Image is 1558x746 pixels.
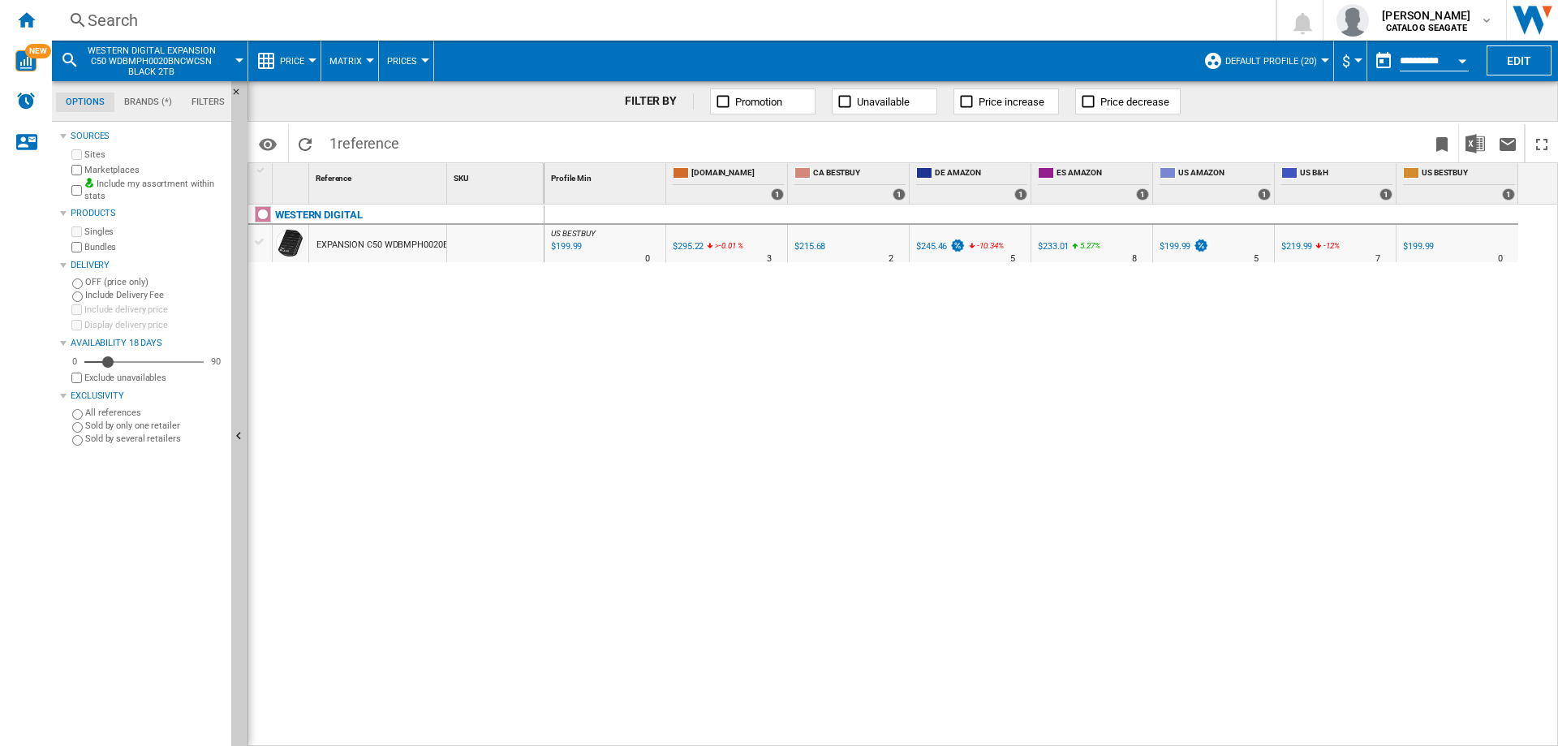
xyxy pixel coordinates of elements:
[71,304,82,315] input: Include delivery price
[1465,134,1485,153] img: excel-24x24.png
[1422,167,1515,181] span: US BESTBUY
[1157,239,1209,255] div: $199.99
[275,205,363,225] div: Click to filter on that brand
[832,88,937,114] button: Unavailable
[551,174,592,183] span: Profile Min
[71,390,225,403] div: Exclusivity
[338,135,399,152] span: reference
[551,229,596,238] span: US BESTBUY
[1322,239,1332,258] i: %
[85,433,225,445] label: Sold by several retailers
[916,241,947,252] div: $245.46
[84,164,225,176] label: Marketplaces
[84,372,225,384] label: Exclude unavailables
[68,356,81,368] div: 0
[1225,56,1317,67] span: Default profile (20)
[312,163,446,188] div: Sort None
[794,241,825,252] div: $215.68
[1491,124,1524,162] button: Send this report by email
[256,41,312,81] div: Price
[312,163,446,188] div: Reference Sort None
[1403,241,1434,252] div: $199.99
[85,276,225,288] label: OFF (price only)
[84,178,94,188] img: mysite-bg-18x18.png
[1193,239,1209,252] img: promotionV3.png
[86,41,233,81] button: WESTERN DIGITAL EXPANSION C50 WDBMPH0020BNCWCSN BLACK 2TB
[84,241,225,253] label: Bundles
[857,96,910,108] span: Unavailable
[71,207,225,220] div: Products
[289,124,321,162] button: Reload
[669,163,787,204] div: [DOMAIN_NAME] 1 offers sold by AMAZON.CO.UK
[276,163,308,188] div: Sort None
[387,56,417,67] span: Prices
[72,278,83,289] input: OFF (price only)
[1342,41,1358,81] button: $
[182,93,235,112] md-tab-item: Filters
[889,251,893,267] div: Delivery Time : 2 days
[1375,251,1380,267] div: Delivery Time : 7 days
[1448,44,1477,73] button: Open calendar
[1342,53,1350,70] span: $
[1010,251,1015,267] div: Delivery Time : 5 days
[85,420,225,432] label: Sold by only one retailer
[1075,88,1181,114] button: Price decrease
[316,174,351,183] span: Reference
[450,163,544,188] div: Sort None
[1178,167,1271,181] span: US AMAZON
[953,88,1059,114] button: Price increase
[316,226,534,264] div: EXPANSION C50 WDBMPH0020BNCWCSN BLACK 2TB
[914,239,966,255] div: $245.46
[15,50,37,71] img: wise-card.svg
[1336,4,1369,37] img: profile.jpg
[977,241,997,250] span: -10.34
[710,88,816,114] button: Promotion
[1038,241,1069,252] div: $233.01
[71,259,225,272] div: Delivery
[114,93,182,112] md-tab-item: Brands (*)
[1300,167,1392,181] span: US B&H
[691,167,784,181] span: [DOMAIN_NAME]
[673,241,704,252] div: $295.22
[1057,167,1149,181] span: ES AMAZON
[1254,251,1259,267] div: Delivery Time : 5 days
[84,319,225,331] label: Display delivery price
[1156,163,1274,204] div: US AMAZON 1 offers sold by US AMAZON
[975,239,985,258] i: %
[84,354,204,370] md-slider: Availability
[84,178,225,203] label: Include my assortment within stats
[72,409,83,420] input: All references
[71,337,225,350] div: Availability 18 Days
[71,373,82,383] input: Display delivery price
[771,188,784,201] div: 1 offers sold by AMAZON.CO.UK
[1100,96,1169,108] span: Price decrease
[1386,23,1467,33] b: CATALOG SEAGATE
[1279,239,1312,255] div: $219.99
[979,96,1044,108] span: Price increase
[1160,241,1190,252] div: $199.99
[321,124,407,158] span: 1
[1334,41,1367,81] md-menu: Currency
[71,130,225,143] div: Sources
[1459,124,1491,162] button: Download in Excel
[280,56,304,67] span: Price
[1323,241,1334,250] span: -12
[1014,188,1027,201] div: 1 offers sold by DE AMAZON
[71,226,82,237] input: Singles
[715,241,735,250] span: >-0.01
[1281,241,1312,252] div: $219.99
[1487,45,1552,75] button: Edit
[280,41,312,81] button: Price
[231,81,251,110] button: Hide
[329,56,362,67] span: Matrix
[329,41,370,81] div: Matrix
[792,239,825,255] div: $215.68
[84,149,225,161] label: Sites
[387,41,425,81] div: Prices
[1498,251,1503,267] div: Delivery Time : 0 day
[25,44,51,58] span: NEW
[735,96,782,108] span: Promotion
[71,165,82,175] input: Marketplaces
